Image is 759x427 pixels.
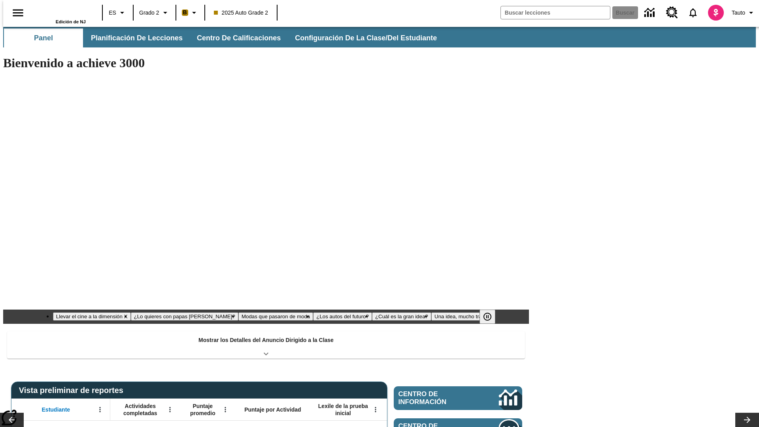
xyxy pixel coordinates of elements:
span: ES [109,9,116,17]
a: Notificaciones [683,2,703,23]
button: Grado: Grado 2, Elige un grado [136,6,173,20]
span: 2025 Auto Grade 2 [214,9,268,17]
a: Portada [34,4,86,19]
button: Escoja un nuevo avatar [703,2,729,23]
h1: Bienvenido a achieve 3000 [3,56,529,70]
span: Grado 2 [139,9,159,17]
span: Puntaje promedio [184,402,222,417]
button: Perfil/Configuración [729,6,759,20]
a: Centro de información [394,386,522,410]
button: Diapositiva 5 ¿Cuál es la gran idea? [372,312,431,321]
img: avatar image [708,5,724,21]
div: Subbarra de navegación [3,27,756,47]
div: Subbarra de navegación [3,28,444,47]
a: Centro de recursos, Se abrirá en una pestaña nueva. [661,2,683,23]
input: Buscar campo [501,6,610,19]
button: Diapositiva 6 Una idea, mucho trabajo [431,312,495,321]
span: B [183,8,187,17]
button: Abrir menú [94,404,106,416]
button: Diapositiva 2 ¿Lo quieres con papas fritas? [131,312,238,321]
button: Abrir menú [219,404,231,416]
span: Edición de NJ [56,19,86,24]
div: Pausar [480,310,503,324]
button: Centro de calificaciones [191,28,287,47]
button: Pausar [480,310,495,324]
span: Centro de información [398,390,472,406]
button: Diapositiva 1 Llevar el cine a la dimensión X [53,312,131,321]
button: Boost El color de la clase es anaranjado claro. Cambiar el color de la clase. [179,6,202,20]
span: Tauto [732,9,745,17]
button: Panel [4,28,83,47]
button: Carrusel de lecciones, seguir [735,413,759,427]
span: Vista preliminar de reportes [19,386,127,395]
div: Mostrar los Detalles del Anuncio Dirigido a la Clase [7,331,525,359]
button: Abrir el menú lateral [6,1,30,25]
button: Abrir menú [370,404,381,416]
span: Lexile de la prueba inicial [314,402,372,417]
button: Planificación de lecciones [85,28,189,47]
span: Estudiante [42,406,70,413]
button: Lenguaje: ES, Selecciona un idioma [105,6,130,20]
a: Centro de información [640,2,661,24]
button: Diapositiva 4 ¿Los autos del futuro? [313,312,372,321]
button: Diapositiva 3 Modas que pasaron de moda [238,312,313,321]
button: Abrir menú [164,404,176,416]
p: Mostrar los Detalles del Anuncio Dirigido a la Clase [198,336,334,344]
button: Configuración de la clase/del estudiante [289,28,443,47]
span: Actividades completadas [114,402,166,417]
div: Portada [34,3,86,24]
span: Puntaje por Actividad [244,406,301,413]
